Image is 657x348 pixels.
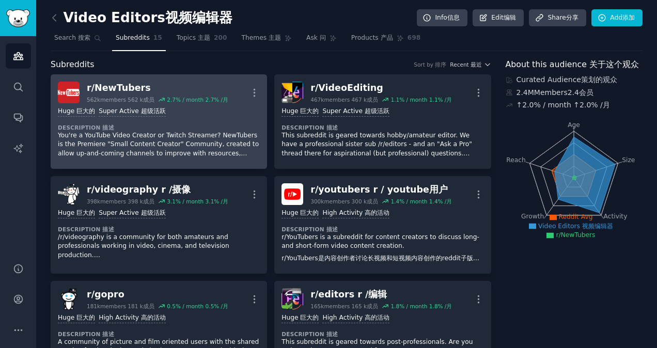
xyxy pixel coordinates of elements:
[435,61,446,68] font: 排序
[506,58,639,71] span: About this audience
[76,107,95,115] font: 巨大的
[568,88,593,97] font: 2.4会员
[281,233,483,263] p: r/YouTubers is a subreddit for content creators to discuss long- and short-form video content cre...
[78,34,90,41] font: 搜索
[58,209,95,218] div: Huge
[87,96,154,103] div: 562k members
[58,131,260,159] p: You're a YouTube Video Creator or Twitch Streamer? NewTubers is the Premiere "Small Content Creat...
[153,34,162,43] span: 15
[58,82,80,103] img: NewTubers
[214,34,227,43] span: 200
[365,209,389,216] font: 高的活动
[326,226,338,232] font: 描述
[177,34,210,43] span: Topics
[102,331,114,337] font: 描述
[281,124,483,131] dt: Description
[322,313,389,323] div: High Activity
[622,156,635,163] tspan: Size
[141,314,166,321] font: 高的活动
[506,74,643,85] div: Curated Audience
[529,9,586,27] a: Share 分享
[128,198,154,204] font: 398 k成员
[281,226,483,233] dt: Description
[447,14,460,21] font: 信息
[87,288,228,301] div: r/ gopro
[128,303,154,309] font: 181 k成员
[429,198,452,204] font: 1.4% /月
[242,34,281,43] span: Themes
[450,61,491,68] button: Recent 最近
[51,74,267,169] a: NewTubersr/NewTubers562kmembers 562 k成员2.7% / month 2.7% /月Huge 巨大的Super Active 超级活跃Description 描...
[238,30,296,51] a: Themes 主题
[58,226,260,233] dt: Description
[559,213,593,220] span: Reddit Avg
[373,184,448,195] font: r / youtube用户
[471,61,482,68] font: 最近
[54,34,90,43] span: Search
[167,198,228,205] div: 3.1 % / month
[300,209,319,216] font: 巨大的
[351,34,393,43] span: Products
[165,10,232,25] font: 视频编辑器
[141,209,166,216] font: 超级活跃
[303,30,340,51] a: Ask 问
[429,303,452,309] font: 1.8% /月
[417,9,467,27] a: Info 信息
[352,97,378,103] font: 467 k成员
[281,82,303,103] img: VideoEditing
[568,121,580,129] tspan: Age
[322,209,389,218] div: High Activity
[391,303,452,310] div: 1.8 % / month
[102,124,114,131] font: 描述
[161,184,191,195] font: r /摄像
[128,97,154,103] font: 562 k成员
[51,176,267,274] a: videographyr/videography r /摄像398kmembers 398 k成员3.1% / month 3.1% /月Huge 巨大的Super Active 超级活跃Des...
[281,313,319,323] div: Huge
[408,34,421,43] span: 698
[58,330,260,338] dt: Description
[51,30,105,51] a: Search 搜索
[310,198,378,205] div: 300k members
[281,183,303,205] img: youtubers
[591,9,643,27] a: Add 添加
[556,231,595,239] span: r/NewTubers
[326,331,338,337] font: 描述
[566,14,578,21] font: 分享
[310,183,452,196] div: r/ youtubers
[116,34,150,43] span: Subreddits
[473,9,524,27] a: Edit 编辑
[622,14,635,21] font: 添加
[58,233,260,260] p: /r/videography is a community for both amateurs and professionals working in video, cinema, and t...
[504,14,516,21] font: 编辑
[450,61,482,68] span: Recent
[167,96,228,103] div: 2.7 % / month
[300,107,319,115] font: 巨大的
[300,314,319,321] font: 巨大的
[352,303,378,309] font: 165 k成员
[281,254,483,263] font: r/YouTubers是内容创作者讨论长视频和短视频内容创作的reddit子版块。
[391,198,452,205] div: 1.4 % / month
[365,314,389,321] font: 高的活动
[310,82,452,94] div: r/ VideoEditing
[517,100,610,110] div: ↑ 2.0 % / month
[112,30,166,51] a: Subreddits15
[581,75,617,84] font: 策划的观众
[357,289,387,299] font: r /编辑
[6,9,30,27] img: GummySearch logo
[99,209,166,218] div: Super Active
[87,183,228,196] div: r/ videography
[58,288,80,310] img: gopro
[506,156,526,163] tspan: Reach
[326,124,338,131] font: 描述
[206,303,229,309] font: 0.5% /月
[281,209,319,218] div: Huge
[173,30,231,51] a: Topics 主题200
[281,107,319,117] div: Huge
[99,107,166,117] div: Super Active
[348,30,424,51] a: Products 产品698
[281,131,483,159] p: This subreddit is geared towards hobby/amateur editor. We have a professional sister sub /r/edito...
[306,34,326,43] span: Ask
[582,223,613,230] font: 视频编辑器
[365,107,389,115] font: 超级活跃
[281,288,303,310] img: editors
